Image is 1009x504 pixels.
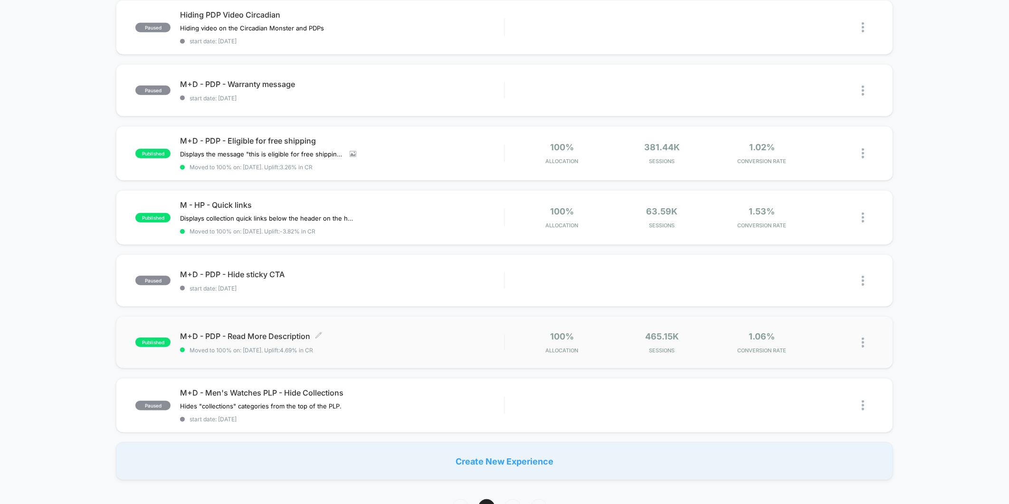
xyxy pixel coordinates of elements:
span: CONVERSION RATE [714,222,810,229]
span: paused [135,23,171,32]
span: 381.44k [644,142,680,152]
div: Create New Experience [116,442,893,480]
span: Sessions [614,158,710,165]
span: published [135,213,171,223]
span: Hiding PDP Video Circadian [180,10,504,19]
span: paused [135,86,171,95]
span: M - HP - Quick links [180,200,504,210]
span: M+D - Men's Watches PLP - Hide Collections [180,388,504,397]
img: close [862,22,864,32]
span: 100% [550,206,574,216]
span: Allocation [546,347,579,354]
span: Hiding video on the Circadian Monster and PDPs [180,24,324,32]
span: M+D - PDP - Hide sticky CTA [180,270,504,279]
span: Displays collection quick links below the header on the homepage. [180,214,356,222]
span: published [135,338,171,347]
img: close [862,276,864,286]
span: start date: [DATE] [180,285,504,292]
img: close [862,400,864,410]
span: paused [135,276,171,285]
span: 1.06% [749,331,775,341]
span: 100% [550,331,574,341]
span: CONVERSION RATE [714,347,810,354]
span: M+D - PDP - Eligible for free shipping [180,136,504,145]
span: start date: [DATE] [180,416,504,423]
span: Moved to 100% on: [DATE] . Uplift: 4.69% in CR [190,347,313,354]
img: close [862,148,864,158]
img: close [862,86,864,96]
img: close [862,338,864,348]
span: start date: [DATE] [180,95,504,102]
span: Moved to 100% on: [DATE] . Uplift: -3.82% in CR [190,228,315,235]
span: start date: [DATE] [180,38,504,45]
span: published [135,149,171,158]
span: Allocation [546,222,579,229]
span: 100% [550,142,574,152]
span: M+D - PDP - Warranty message [180,79,504,89]
span: 63.59k [647,206,678,216]
span: 465.15k [645,331,679,341]
span: 1.02% [749,142,775,152]
span: Displays the message "this is eligible for free shipping" on all PDPs that are $125+ (US only) [180,150,343,158]
span: paused [135,401,171,410]
span: Moved to 100% on: [DATE] . Uplift: 3.26% in CR [190,164,313,171]
span: Allocation [546,158,579,165]
span: Sessions [614,347,710,354]
span: CONVERSION RATE [714,158,810,165]
span: M+D - PDP - Read More Description [180,331,504,341]
span: Hides "collections" categories from the top of the PLP. [180,402,342,410]
span: Sessions [614,222,710,229]
span: 1.53% [749,206,775,216]
img: close [862,213,864,223]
